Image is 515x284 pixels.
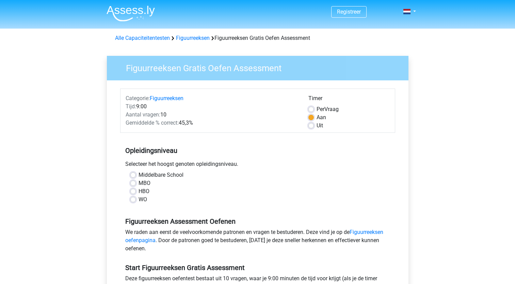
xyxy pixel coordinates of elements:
[317,106,324,112] span: Per
[112,34,403,42] div: Figuurreeksen Gratis Oefen Assessment
[125,144,390,157] h5: Opleidingsniveau
[120,228,395,255] div: We raden aan eerst de veelvoorkomende patronen en vragen te bestuderen. Deze vind je op de . Door...
[139,187,149,195] label: HBO
[118,60,403,74] h3: Figuurreeksen Gratis Oefen Assessment
[125,264,390,272] h5: Start Figuurreeksen Gratis Assessment
[125,217,390,225] h5: Figuurreeksen Assessment Oefenen
[126,111,160,118] span: Aantal vragen:
[126,120,179,126] span: Gemiddelde % correct:
[126,95,150,101] span: Categorie:
[120,119,303,127] div: 45,3%
[317,113,326,122] label: Aan
[115,35,170,41] a: Alle Capaciteitentesten
[317,105,339,113] label: Vraag
[139,179,150,187] label: MBO
[139,171,183,179] label: Middelbare School
[120,102,303,111] div: 9:00
[308,94,390,105] div: Timer
[150,95,183,101] a: Figuurreeksen
[176,35,210,41] a: Figuurreeksen
[120,160,395,171] div: Selecteer het hoogst genoten opleidingsniveau.
[120,111,303,119] div: 10
[337,9,361,15] a: Registreer
[107,5,155,21] img: Assessly
[139,195,147,204] label: WO
[317,122,323,130] label: Uit
[126,103,136,110] span: Tijd:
